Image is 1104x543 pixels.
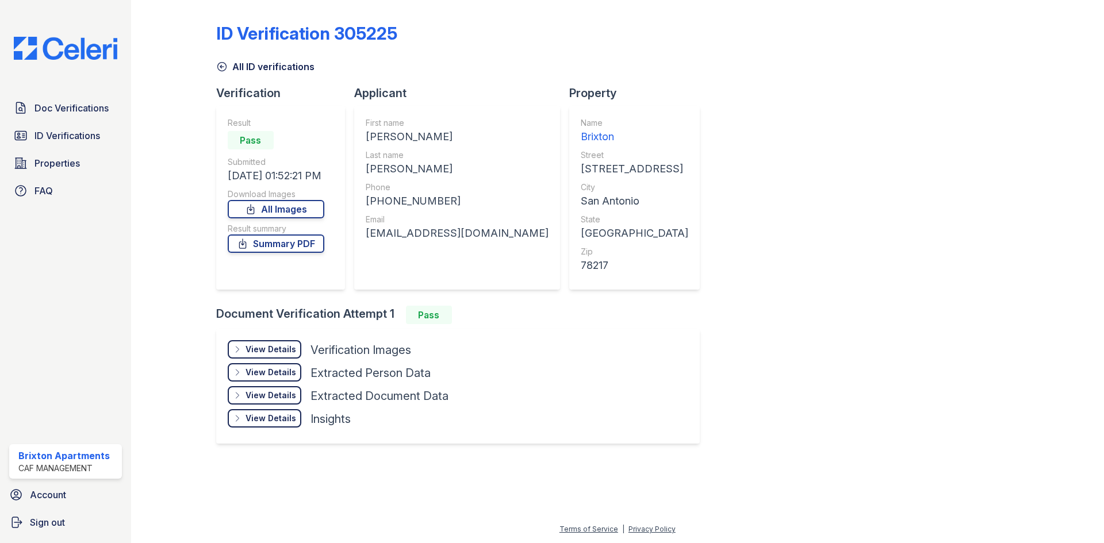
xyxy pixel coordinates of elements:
[366,149,549,161] div: Last name
[310,388,448,404] div: Extracted Document Data
[30,515,65,529] span: Sign out
[581,182,688,193] div: City
[9,124,122,147] a: ID Verifications
[246,367,296,378] div: View Details
[246,413,296,424] div: View Details
[34,184,53,198] span: FAQ
[628,525,676,533] a: Privacy Policy
[34,129,100,143] span: ID Verifications
[228,223,324,234] div: Result summary
[216,60,315,74] a: All ID verifications
[228,234,324,253] a: Summary PDF
[559,525,618,533] a: Terms of Service
[228,188,324,200] div: Download Images
[9,97,122,120] a: Doc Verifications
[5,483,126,506] a: Account
[18,449,110,463] div: Brixton Apartments
[216,306,709,324] div: Document Verification Attempt 1
[354,85,569,101] div: Applicant
[581,117,688,129] div: Name
[569,85,709,101] div: Property
[581,214,688,225] div: State
[406,306,452,324] div: Pass
[34,156,80,170] span: Properties
[581,257,688,274] div: 78217
[18,463,110,474] div: CAF Management
[581,246,688,257] div: Zip
[228,168,324,184] div: [DATE] 01:52:21 PM
[228,200,324,218] a: All Images
[366,214,549,225] div: Email
[228,117,324,129] div: Result
[366,129,549,145] div: [PERSON_NAME]
[34,101,109,115] span: Doc Verifications
[366,182,549,193] div: Phone
[366,193,549,209] div: [PHONE_NUMBER]
[581,161,688,177] div: [STREET_ADDRESS]
[5,37,126,60] img: CE_Logo_Blue-a8612792a0a2168367f1c8372b55b34899dd931a85d93a1a3d3e32e68fde9ad4.png
[310,411,351,427] div: Insights
[246,344,296,355] div: View Details
[246,390,296,401] div: View Details
[366,225,549,241] div: [EMAIL_ADDRESS][DOMAIN_NAME]
[581,129,688,145] div: Brixton
[581,193,688,209] div: San Antonio
[228,131,274,149] div: Pass
[216,23,397,44] div: ID Verification 305225
[366,161,549,177] div: [PERSON_NAME]
[310,342,411,358] div: Verification Images
[5,511,126,534] a: Sign out
[216,85,354,101] div: Verification
[9,152,122,175] a: Properties
[581,149,688,161] div: Street
[228,156,324,168] div: Submitted
[581,225,688,241] div: [GEOGRAPHIC_DATA]
[9,179,122,202] a: FAQ
[581,117,688,145] a: Name Brixton
[30,488,66,502] span: Account
[622,525,624,533] div: |
[310,365,431,381] div: Extracted Person Data
[366,117,549,129] div: First name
